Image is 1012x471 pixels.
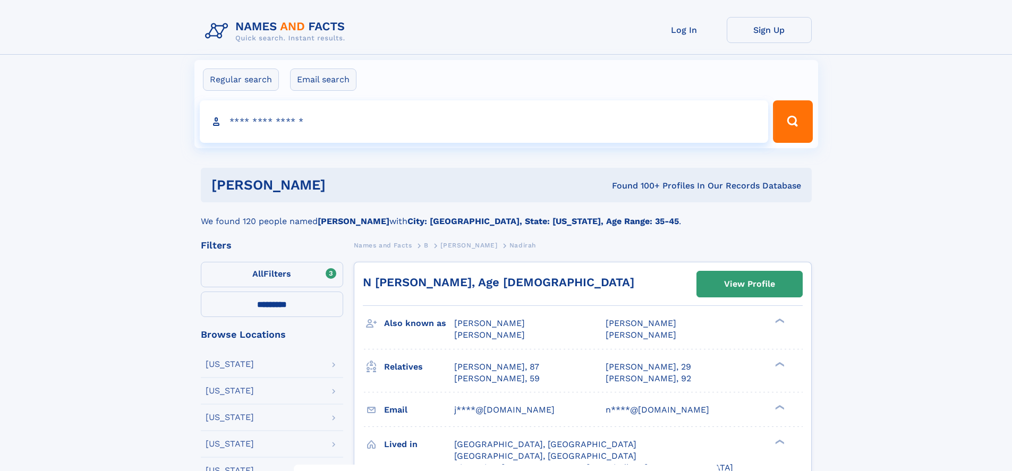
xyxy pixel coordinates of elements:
[363,276,634,289] a: N [PERSON_NAME], Age [DEMOGRAPHIC_DATA]
[772,404,785,410] div: ❯
[200,100,769,143] input: search input
[201,330,343,339] div: Browse Locations
[509,242,536,249] span: Nadirah
[201,202,812,228] div: We found 120 people named with .
[606,330,676,340] span: [PERSON_NAME]
[424,242,429,249] span: B
[206,440,254,448] div: [US_STATE]
[407,216,679,226] b: City: [GEOGRAPHIC_DATA], State: [US_STATE], Age Range: 35-45
[201,262,343,287] label: Filters
[454,318,525,328] span: [PERSON_NAME]
[206,360,254,369] div: [US_STATE]
[206,413,254,422] div: [US_STATE]
[772,361,785,367] div: ❯
[440,238,497,252] a: [PERSON_NAME]
[318,216,389,226] b: [PERSON_NAME]
[290,68,356,91] label: Email search
[384,401,454,419] h3: Email
[454,361,539,373] a: [PERSON_NAME], 87
[384,435,454,453] h3: Lived in
[424,238,429,252] a: B
[469,180,801,192] div: Found 100+ Profiles In Our Records Database
[454,330,525,340] span: [PERSON_NAME]
[724,272,775,296] div: View Profile
[454,373,540,384] a: [PERSON_NAME], 59
[206,387,254,395] div: [US_STATE]
[454,439,636,449] span: [GEOGRAPHIC_DATA], [GEOGRAPHIC_DATA]
[211,178,469,192] h1: [PERSON_NAME]
[606,361,691,373] a: [PERSON_NAME], 29
[201,17,354,46] img: Logo Names and Facts
[772,438,785,445] div: ❯
[440,242,497,249] span: [PERSON_NAME]
[384,358,454,376] h3: Relatives
[203,68,279,91] label: Regular search
[454,451,636,461] span: [GEOGRAPHIC_DATA], [GEOGRAPHIC_DATA]
[642,17,727,43] a: Log In
[354,238,412,252] a: Names and Facts
[384,314,454,332] h3: Also known as
[606,318,676,328] span: [PERSON_NAME]
[727,17,812,43] a: Sign Up
[697,271,802,297] a: View Profile
[201,241,343,250] div: Filters
[772,318,785,324] div: ❯
[773,100,812,143] button: Search Button
[252,269,263,279] span: All
[606,373,691,384] a: [PERSON_NAME], 92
